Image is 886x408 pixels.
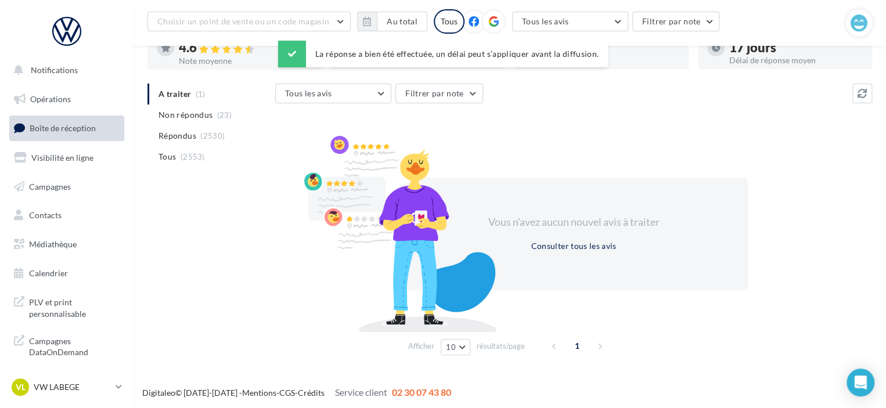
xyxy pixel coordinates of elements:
[434,9,464,34] div: Tous
[31,65,78,75] span: Notifications
[7,290,127,324] a: PLV et print personnalisable
[159,151,176,163] span: Tous
[526,239,621,253] button: Consulter tous les avis
[34,381,111,393] p: VW LABEGE
[7,58,122,82] button: Notifications
[29,181,71,191] span: Campagnes
[217,110,232,120] span: (23)
[16,381,26,393] span: VL
[632,12,720,31] button: Filtrer par note
[285,88,332,98] span: Tous les avis
[474,215,673,230] div: Vous n'avez aucun nouvel avis à traiter
[7,203,127,228] a: Contacts
[395,84,483,103] button: Filtrer par note
[408,341,434,352] span: Afficher
[7,175,127,199] a: Campagnes
[159,130,196,142] span: Répondus
[729,56,863,64] div: Délai de réponse moyen
[7,115,127,140] a: Boîte de réception
[279,388,295,398] a: CGS
[9,376,124,398] a: VL VW LABEGE
[357,12,427,31] button: Au total
[30,123,96,133] span: Boîte de réception
[512,12,628,31] button: Tous les avis
[847,369,874,396] div: Open Intercom Messenger
[278,41,608,67] div: La réponse a bien été effectuée, un délai peut s’appliquer avant la diffusion.
[142,388,451,398] span: © [DATE]-[DATE] - - -
[29,239,77,249] span: Médiathèque
[147,12,351,31] button: Choisir un point de vente ou un code magasin
[275,84,391,103] button: Tous les avis
[179,57,312,65] div: Note moyenne
[29,268,68,278] span: Calendrier
[298,388,325,398] a: Crédits
[335,387,387,398] span: Service client
[242,388,276,398] a: Mentions
[522,16,569,26] span: Tous les avis
[29,294,120,319] span: PLV et print personnalisable
[31,153,93,163] span: Visibilité en ligne
[446,342,456,352] span: 10
[729,41,863,54] div: 17 jours
[200,131,225,140] span: (2530)
[29,210,62,220] span: Contacts
[142,388,175,398] a: Digitaleo
[568,337,586,355] span: 1
[181,152,205,161] span: (2553)
[7,232,127,257] a: Médiathèque
[441,339,470,355] button: 10
[157,16,329,26] span: Choisir un point de vente ou un code magasin
[7,87,127,111] a: Opérations
[159,109,213,121] span: Non répondus
[179,41,312,55] div: 4.6
[377,12,427,31] button: Au total
[546,41,679,54] div: 99 %
[29,333,120,358] span: Campagnes DataOnDemand
[477,341,525,352] span: résultats/page
[30,94,71,104] span: Opérations
[7,261,127,286] a: Calendrier
[7,328,127,363] a: Campagnes DataOnDemand
[7,146,127,170] a: Visibilité en ligne
[392,387,451,398] span: 02 30 07 43 80
[546,56,679,64] div: Taux de réponse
